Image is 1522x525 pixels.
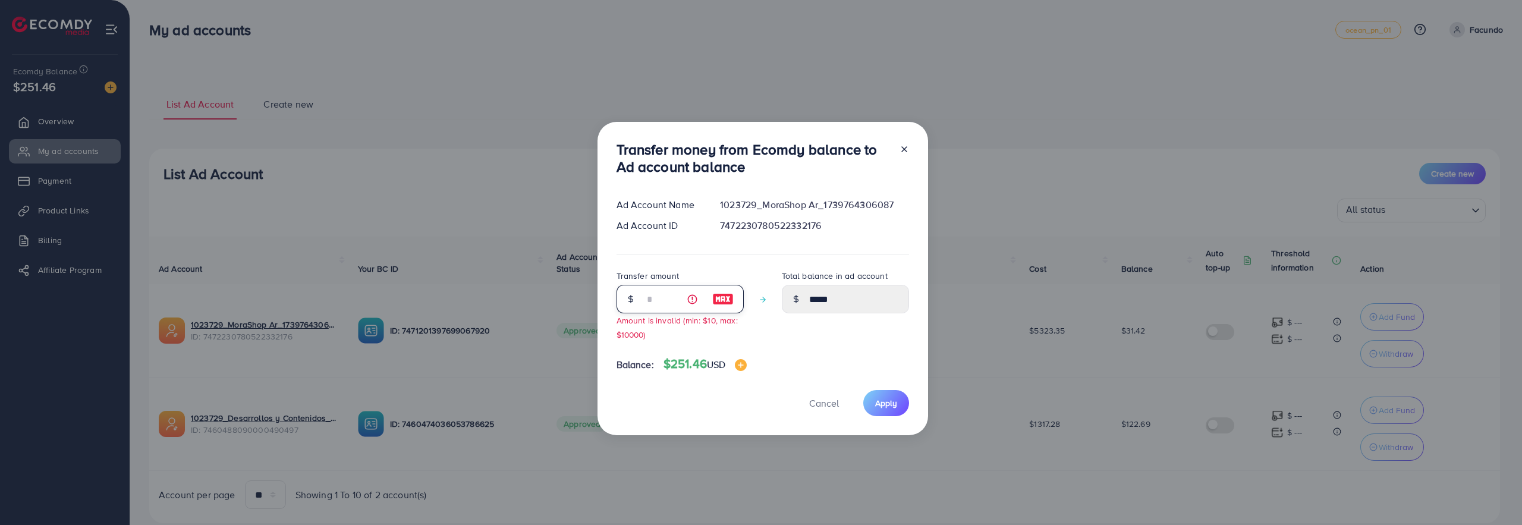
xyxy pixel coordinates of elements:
[663,357,747,372] h4: $251.46
[782,270,888,282] label: Total balance in ad account
[707,358,725,371] span: USD
[875,397,897,409] span: Apply
[607,219,711,232] div: Ad Account ID
[712,292,734,306] img: image
[710,219,918,232] div: 7472230780522332176
[794,390,854,416] button: Cancel
[617,358,654,372] span: Balance:
[735,359,747,371] img: image
[809,397,839,410] span: Cancel
[617,315,738,339] small: Amount is invalid (min: $10, max: $10000)
[863,390,909,416] button: Apply
[607,198,711,212] div: Ad Account Name
[1471,471,1513,516] iframe: Chat
[617,270,679,282] label: Transfer amount
[617,141,890,175] h3: Transfer money from Ecomdy balance to Ad account balance
[710,198,918,212] div: 1023729_MoraShop Ar_1739764306087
